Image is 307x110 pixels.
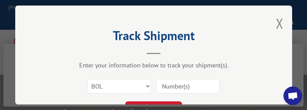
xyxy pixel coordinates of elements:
[50,31,258,44] h2: Track Shipment
[50,61,258,69] div: Enter your information below to track your shipment(s).
[276,14,283,33] button: Close modal
[283,86,302,105] a: Open chat
[156,79,220,93] input: Number(s)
